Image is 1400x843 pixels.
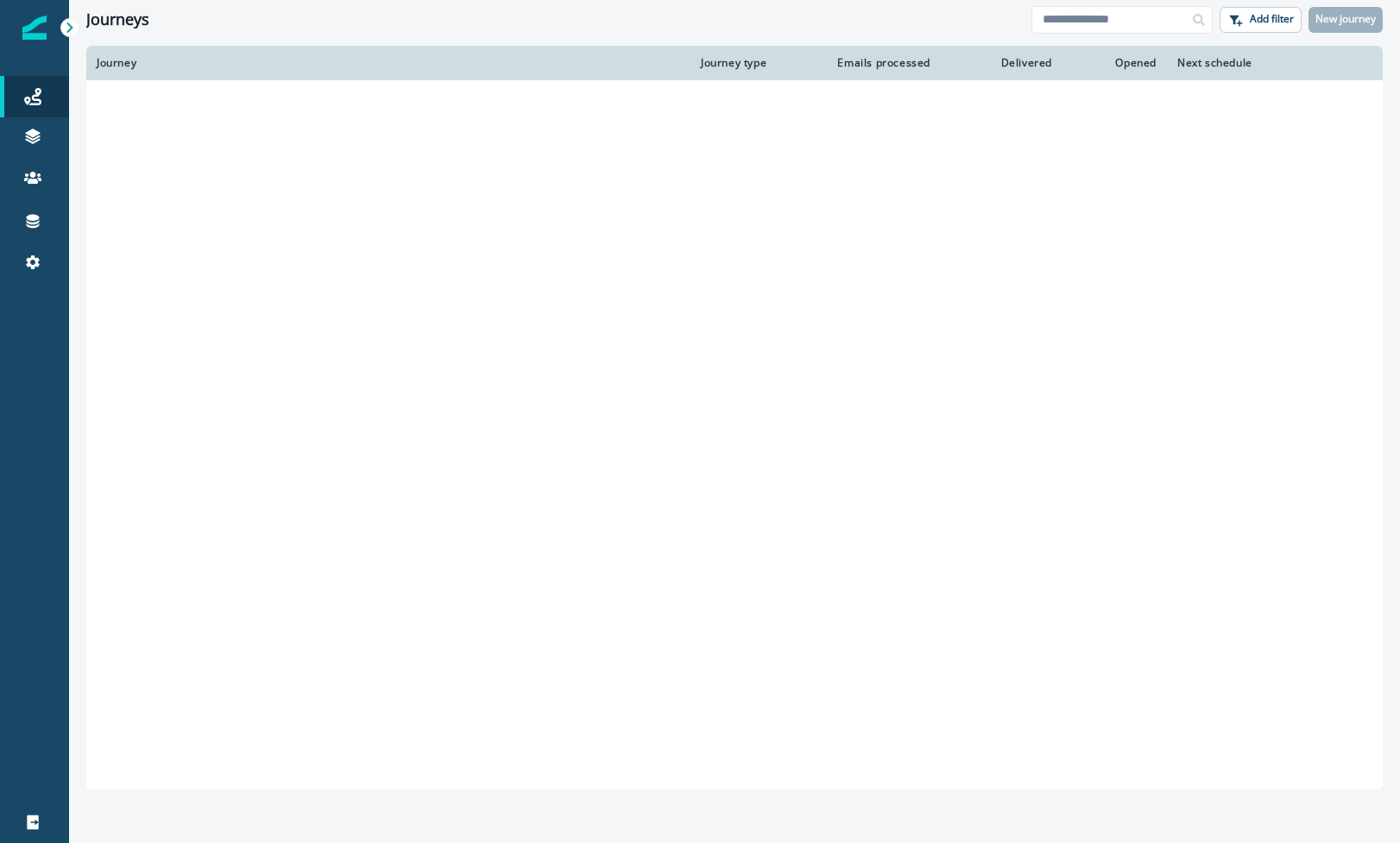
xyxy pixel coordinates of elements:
[1309,7,1383,33] button: New journey
[701,56,810,70] div: Journey type
[86,10,149,29] h1: Journeys
[97,56,680,70] div: Journey
[830,56,930,70] div: Emails processed
[1250,13,1294,25] p: Add filter
[1073,56,1157,70] div: Opened
[22,16,47,40] img: Inflection
[951,56,1052,70] div: Delivered
[1315,13,1376,25] p: New journey
[1220,7,1302,33] button: Add filter
[1177,56,1329,70] div: Next schedule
